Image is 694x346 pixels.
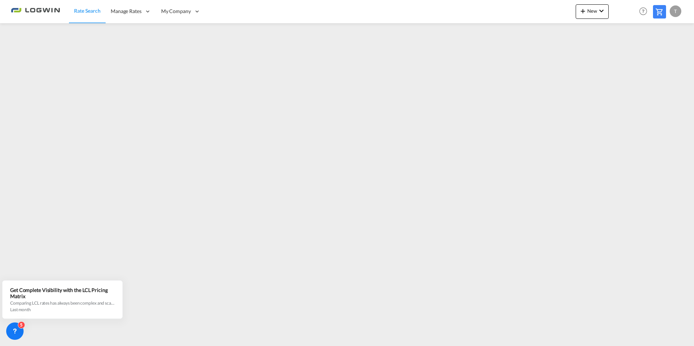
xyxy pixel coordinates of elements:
[670,5,681,17] div: T
[576,4,609,19] button: icon-plus 400-fgNewicon-chevron-down
[11,3,60,20] img: 2761ae10d95411efa20a1f5e0282d2d7.png
[579,8,606,14] span: New
[111,8,142,15] span: Manage Rates
[161,8,191,15] span: My Company
[579,7,587,15] md-icon: icon-plus 400-fg
[637,5,653,18] div: Help
[74,8,101,14] span: Rate Search
[637,5,649,17] span: Help
[597,7,606,15] md-icon: icon-chevron-down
